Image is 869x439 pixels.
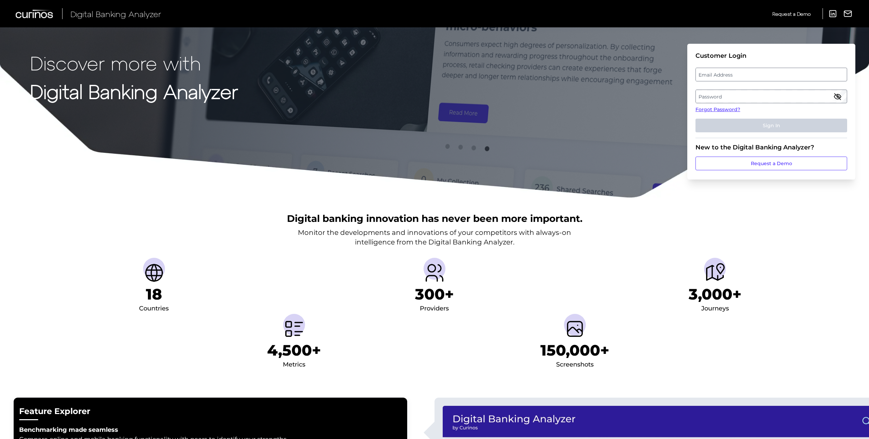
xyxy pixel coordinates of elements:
[772,11,811,17] span: Request a Demo
[424,262,445,284] img: Providers
[287,212,582,225] h2: Digital banking innovation has never been more important.
[70,9,161,19] span: Digital Banking Analyzer
[540,341,609,359] h1: 150,000+
[283,318,305,340] img: Metrics
[772,8,811,19] a: Request a Demo
[696,90,846,103] label: Password
[704,262,726,284] img: Journeys
[564,318,586,340] img: Screenshots
[267,341,321,359] h1: 4,500+
[695,157,847,170] a: Request a Demo
[283,359,305,370] div: Metrics
[30,80,238,103] strong: Digital Banking Analyzer
[695,52,847,59] div: Customer Login
[298,228,571,247] p: Monitor the developments and innovations of your competitors with always-on intelligence from the...
[695,119,847,132] button: Sign In
[696,68,846,81] label: Email Address
[689,285,742,303] h1: 3,000+
[30,52,238,74] p: Discover more with
[143,262,165,284] img: Countries
[415,285,454,303] h1: 300+
[19,406,402,417] h2: Feature Explorer
[701,303,729,314] div: Journeys
[139,303,169,314] div: Countries
[146,285,162,303] h1: 18
[695,106,847,113] a: Forgot Password?
[420,303,449,314] div: Providers
[19,426,118,434] strong: Benchmarking made seamless
[695,144,847,151] div: New to the Digital Banking Analyzer?
[556,359,594,370] div: Screenshots
[16,10,54,18] img: Curinos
